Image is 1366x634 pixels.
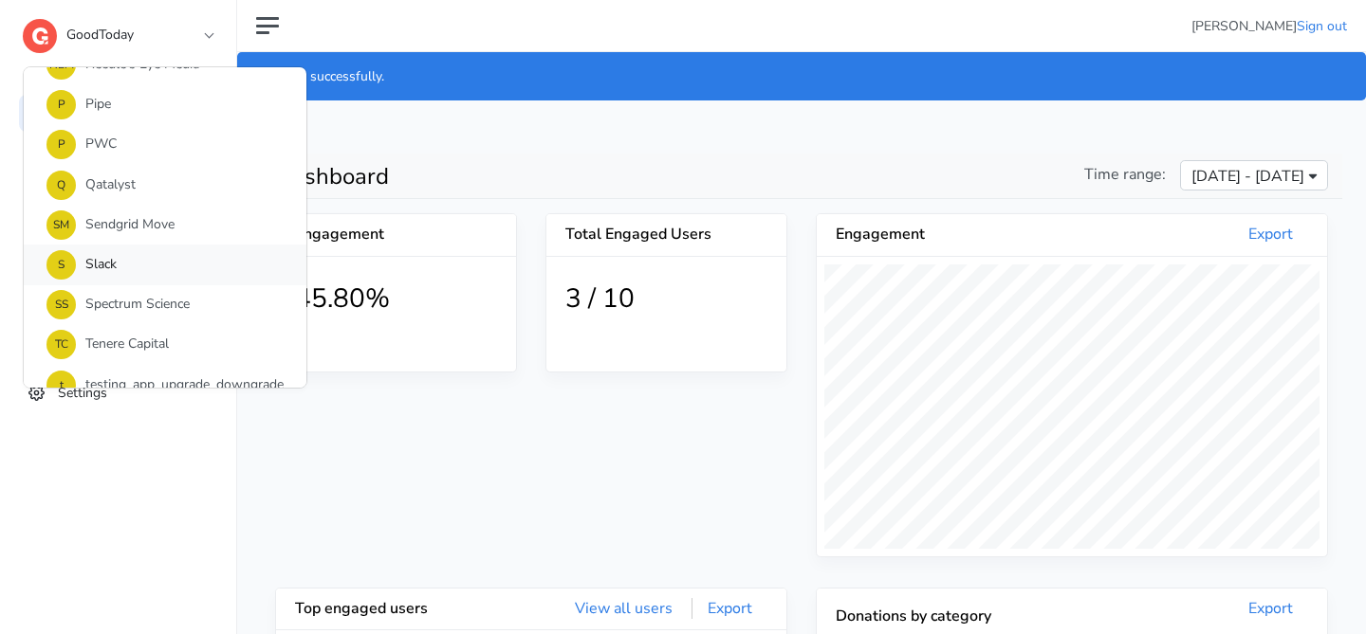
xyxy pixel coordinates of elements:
a: Nominate a charity [19,281,217,317]
a: Sign out [1297,17,1347,35]
h5: Top engaged users [295,600,531,618]
span: Q [46,171,76,200]
h1: 3 / 10 [565,283,767,316]
h1: 45.80% [295,283,497,316]
a: SSSpectrum Science [24,285,306,325]
a: Home [19,95,217,132]
a: Cause Calendar [19,234,217,271]
a: SSlack [24,245,306,284]
a: Campaigns [19,188,217,225]
span: [DATE] - [DATE] [1191,165,1304,188]
a: GoodToday [23,13,212,47]
li: [PERSON_NAME] [1191,16,1347,36]
h5: Engagement [836,226,1072,244]
span: P [46,130,76,159]
a: Export [692,598,767,619]
a: Billing [19,327,217,364]
a: Users [19,141,217,178]
span: SM [46,210,76,240]
span: Time range: [1084,163,1166,186]
h1: Dashboard [275,163,787,190]
div: GoodToday [23,66,307,389]
span: SS [46,290,76,319]
a: SMSendgrid Move [24,205,306,245]
a: TCTenere Capital [24,325,306,365]
span: t [46,371,76,400]
img: logo-dashboard-4662da770dd4bea1a8774357aa970c5cb092b4650ab114813ae74da458e76571.svg [23,19,57,53]
h5: Donations by category [836,607,1072,625]
a: Settings [19,374,217,411]
a: View all users [560,598,688,619]
div: Signed in successfully. [237,52,1366,100]
a: ttesting_app_upgrade_downgrade [24,365,306,405]
span: S [46,250,76,280]
h5: Engagement [295,226,397,244]
a: QQatalyst [24,165,306,205]
a: PPipe [24,85,306,125]
h5: Total Engaged Users [565,226,767,244]
a: Export [1233,224,1308,245]
span: TC [46,330,76,359]
a: PPWC [24,125,306,165]
span: Settings [58,383,107,401]
span: P [46,90,76,119]
a: Export [1233,598,1308,619]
